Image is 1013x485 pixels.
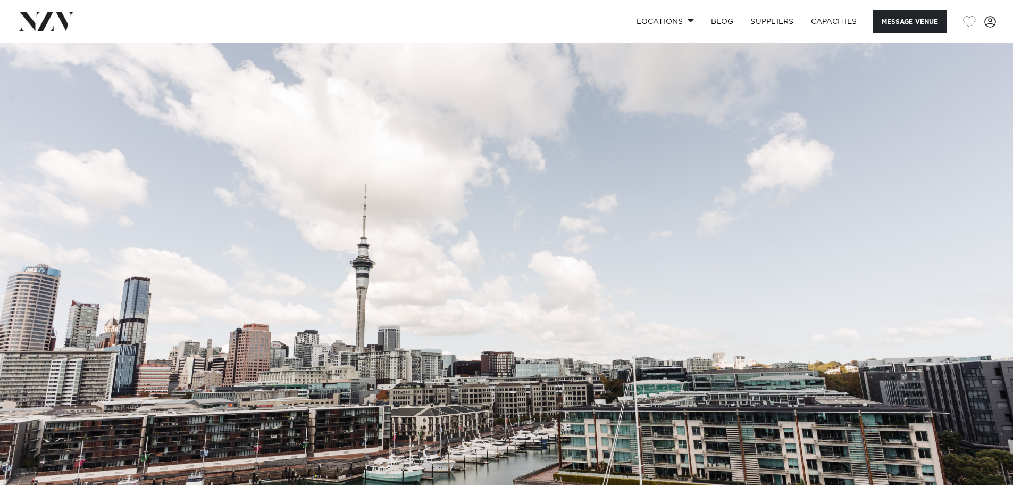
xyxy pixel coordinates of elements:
[628,10,702,33] a: Locations
[742,10,802,33] a: SUPPLIERS
[873,10,947,33] button: Message Venue
[802,10,866,33] a: Capacities
[702,10,742,33] a: BLOG
[17,12,75,31] img: nzv-logo.png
